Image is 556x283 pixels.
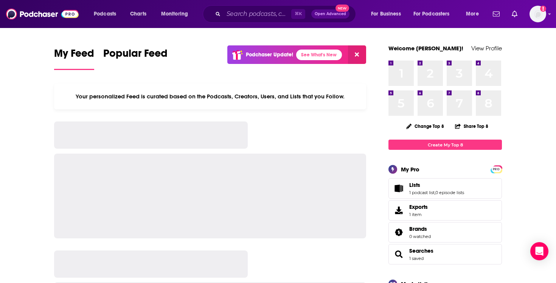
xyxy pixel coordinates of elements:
[335,5,349,12] span: New
[402,121,449,131] button: Change Top 8
[413,9,450,19] span: For Podcasters
[388,45,463,52] a: Welcome [PERSON_NAME]!
[530,6,546,22] span: Logged in as melrosepr
[224,8,291,20] input: Search podcasts, credits, & more...
[210,5,363,23] div: Search podcasts, credits, & more...
[409,190,435,195] a: 1 podcast list
[435,190,435,195] span: ,
[408,8,461,20] button: open menu
[246,51,293,58] p: Podchaser Update!
[161,9,188,19] span: Monitoring
[103,47,168,64] span: Popular Feed
[409,182,464,188] a: Lists
[435,190,464,195] a: 0 episode lists
[296,50,342,60] a: See What's New
[391,249,406,260] a: Searches
[130,9,146,19] span: Charts
[388,222,502,243] span: Brands
[388,140,502,150] a: Create My Top 8
[388,244,502,264] span: Searches
[490,8,503,20] a: Show notifications dropdown
[391,183,406,194] a: Lists
[409,225,427,232] span: Brands
[461,8,488,20] button: open menu
[54,47,94,70] a: My Feed
[89,8,126,20] button: open menu
[409,204,428,210] span: Exports
[409,247,433,254] a: Searches
[366,8,410,20] button: open menu
[409,182,420,188] span: Lists
[125,8,151,20] a: Charts
[388,178,502,199] span: Lists
[409,234,431,239] a: 0 watched
[391,227,406,238] a: Brands
[409,256,424,261] a: 1 saved
[6,7,79,21] img: Podchaser - Follow, Share and Rate Podcasts
[492,166,501,172] a: PRO
[466,9,479,19] span: More
[54,84,366,109] div: Your personalized Feed is curated based on the Podcasts, Creators, Users, and Lists that you Follow.
[371,9,401,19] span: For Business
[530,6,546,22] button: Show profile menu
[409,212,428,217] span: 1 item
[471,45,502,52] a: View Profile
[409,225,431,232] a: Brands
[315,12,346,16] span: Open Advanced
[103,47,168,70] a: Popular Feed
[530,6,546,22] img: User Profile
[391,205,406,216] span: Exports
[94,9,116,19] span: Podcasts
[455,119,489,134] button: Share Top 8
[311,9,349,19] button: Open AdvancedNew
[388,200,502,221] a: Exports
[401,166,419,173] div: My Pro
[509,8,520,20] a: Show notifications dropdown
[291,9,305,19] span: ⌘ K
[530,242,548,260] div: Open Intercom Messenger
[156,8,198,20] button: open menu
[54,47,94,64] span: My Feed
[540,6,546,12] svg: Add a profile image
